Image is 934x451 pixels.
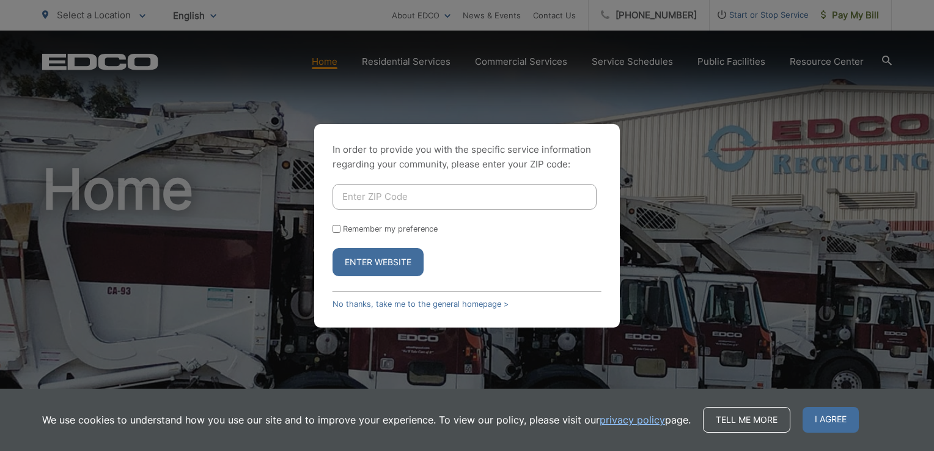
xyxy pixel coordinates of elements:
a: No thanks, take me to the general homepage > [333,299,509,309]
p: We use cookies to understand how you use our site and to improve your experience. To view our pol... [42,413,691,427]
p: In order to provide you with the specific service information regarding your community, please en... [333,142,601,172]
a: Tell me more [703,407,790,433]
button: Enter Website [333,248,424,276]
input: Enter ZIP Code [333,184,597,210]
label: Remember my preference [343,224,438,233]
a: privacy policy [600,413,665,427]
span: I agree [803,407,859,433]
